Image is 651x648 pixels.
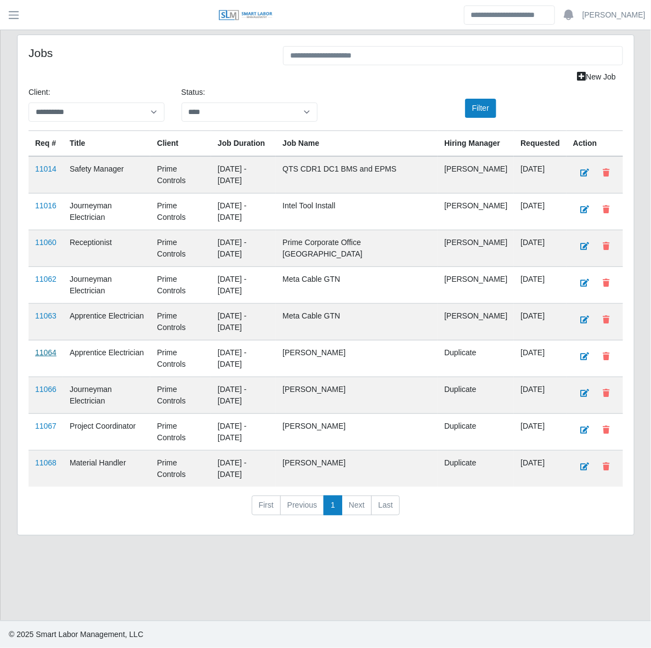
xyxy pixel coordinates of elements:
a: 11062 [35,275,56,283]
td: [DATE] - [DATE] [211,230,276,267]
nav: pagination [29,496,623,524]
td: Journeyman Electrician [63,377,150,414]
td: [PERSON_NAME] [438,304,514,340]
td: Journeyman Electrician [63,194,150,230]
td: Duplicate [438,377,514,414]
a: 11060 [35,238,56,247]
td: Journeyman Electrician [63,267,150,304]
th: Hiring Manager [438,131,514,157]
td: [DATE] [514,156,567,194]
a: 1 [324,496,342,515]
td: [DATE] [514,230,567,267]
td: [PERSON_NAME] [276,377,438,414]
td: [DATE] - [DATE] [211,377,276,414]
label: Client: [29,87,50,98]
img: SLM Logo [218,9,273,21]
td: [DATE] [514,194,567,230]
a: 11067 [35,422,56,430]
td: Duplicate [438,451,514,487]
a: 11016 [35,201,56,210]
td: Duplicate [438,414,514,451]
button: Filter [465,99,496,118]
td: Apprentice Electrician [63,304,150,340]
td: Prime Corporate Office [GEOGRAPHIC_DATA] [276,230,438,267]
td: [PERSON_NAME] [276,451,438,487]
td: Project Coordinator [63,414,150,451]
th: Req # [29,131,63,157]
td: Receptionist [63,230,150,267]
a: 11066 [35,385,56,394]
td: Meta Cable GTN [276,267,438,304]
td: [DATE] - [DATE] [211,414,276,451]
td: [DATE] - [DATE] [211,340,276,377]
td: [PERSON_NAME] [276,340,438,377]
td: [DATE] [514,414,567,451]
td: [DATE] - [DATE] [211,267,276,304]
th: Action [567,131,623,157]
a: 11064 [35,348,56,357]
td: [PERSON_NAME] [276,414,438,451]
a: New Job [570,67,623,87]
td: Duplicate [438,340,514,377]
td: [DATE] - [DATE] [211,156,276,194]
td: [DATE] [514,267,567,304]
th: Requested [514,131,567,157]
td: [DATE] [514,340,567,377]
td: Intel Tool Install [276,194,438,230]
th: Client [150,131,211,157]
td: [DATE] [514,304,567,340]
td: [DATE] [514,451,567,487]
td: Prime Controls [150,340,211,377]
input: Search [464,5,555,25]
td: Material Handler [63,451,150,487]
td: [PERSON_NAME] [438,230,514,267]
td: Apprentice Electrician [63,340,150,377]
td: [DATE] - [DATE] [211,304,276,340]
td: Prime Controls [150,194,211,230]
td: Meta Cable GTN [276,304,438,340]
td: [DATE] - [DATE] [211,451,276,487]
th: Job Duration [211,131,276,157]
th: Job Name [276,131,438,157]
td: Prime Controls [150,451,211,487]
td: [DATE] - [DATE] [211,194,276,230]
span: © 2025 Smart Labor Management, LLC [9,630,143,639]
td: Prime Controls [150,377,211,414]
td: [DATE] [514,377,567,414]
h4: Jobs [29,46,267,60]
td: Safety Manager [63,156,150,194]
td: Prime Controls [150,304,211,340]
label: Status: [182,87,206,98]
td: Prime Controls [150,414,211,451]
a: [PERSON_NAME] [582,9,646,21]
td: Prime Controls [150,267,211,304]
a: 11014 [35,164,56,173]
td: QTS CDR1 DC1 BMS and EPMS [276,156,438,194]
a: 11068 [35,458,56,467]
a: 11063 [35,311,56,320]
td: [PERSON_NAME] [438,156,514,194]
td: Prime Controls [150,230,211,267]
th: Title [63,131,150,157]
td: [PERSON_NAME] [438,267,514,304]
td: [PERSON_NAME] [438,194,514,230]
td: Prime Controls [150,156,211,194]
